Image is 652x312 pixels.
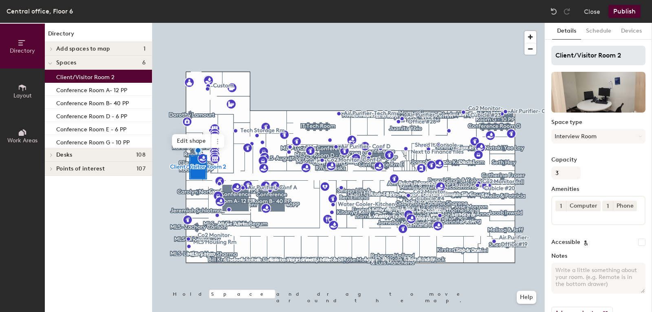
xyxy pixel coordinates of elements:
[616,23,647,40] button: Devices
[142,60,145,66] span: 6
[552,23,581,40] button: Details
[56,84,127,94] p: Conference Room A- 12 PP
[563,7,571,15] img: Redo
[56,71,115,81] p: Client/Visitor Room 2
[551,129,645,144] button: Interview Room
[56,111,127,120] p: Conference Room D - 6 PP
[551,253,645,259] label: Notes
[551,72,645,113] img: The space named Client/Visitor Room 2
[581,23,616,40] button: Schedule
[560,202,562,210] span: 1
[136,152,145,158] span: 108
[608,5,641,18] button: Publish
[584,5,600,18] button: Close
[7,137,37,144] span: Work Areas
[551,239,580,246] label: Accessible
[143,46,145,52] span: 1
[551,186,645,193] label: Amenities
[7,6,73,16] div: Central office, Floor 6
[602,201,613,211] button: 1
[56,46,110,52] span: Add spaces to map
[550,7,558,15] img: Undo
[566,201,601,211] div: Computer
[56,152,72,158] span: Desks
[10,47,35,54] span: Directory
[56,60,77,66] span: Spaces
[56,166,105,172] span: Points of interest
[551,119,645,126] label: Space type
[172,134,211,148] span: Edit shape
[517,291,536,304] button: Help
[13,92,32,99] span: Layout
[45,29,152,42] h1: Directory
[56,97,129,107] p: Conference Room B- 40 PP
[56,124,126,133] p: Conference Room E - 6 PP
[555,201,566,211] button: 1
[137,166,145,172] span: 107
[56,137,130,146] p: Conference Room G - 10 PP
[613,201,637,211] div: Phone
[607,202,609,210] span: 1
[551,157,645,163] label: Capacity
